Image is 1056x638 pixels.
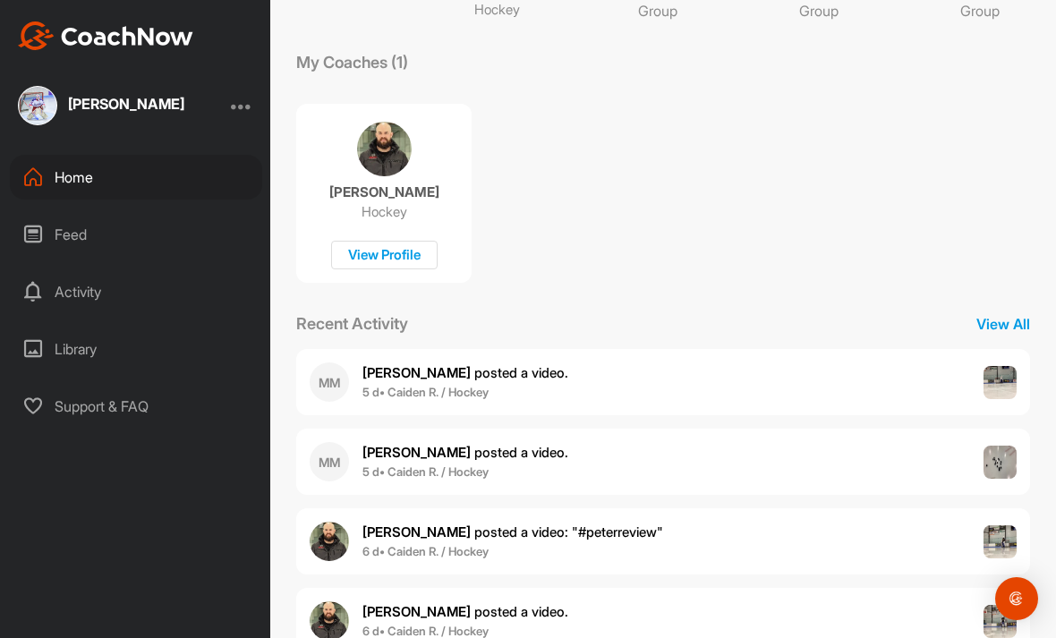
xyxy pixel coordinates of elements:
span: posted a video . [362,444,568,461]
b: 5 d • Caiden R. / Hockey [362,464,489,479]
div: MM [310,442,349,481]
b: [PERSON_NAME] [362,523,471,540]
b: 5 d • Caiden R. / Hockey [362,385,489,399]
div: Home [10,155,262,200]
img: post image [984,366,1018,400]
div: Support & FAQ [10,384,262,429]
span: posted a video : " #peterreview " [362,523,663,540]
p: [PERSON_NAME] [329,183,439,201]
b: [PERSON_NAME] [362,603,471,620]
div: Activity [10,269,262,314]
div: View Profile [331,241,438,270]
p: View All [976,313,1030,335]
span: posted a video . [362,364,568,381]
p: Hockey [362,203,407,221]
img: CoachNow [18,21,193,50]
img: user avatar [310,522,349,561]
span: posted a video . [362,603,568,620]
div: Library [10,327,262,371]
div: [PERSON_NAME] [68,97,184,111]
img: square_288489b595e98d9c637cb8e4d660d73b.jpg [18,86,57,125]
div: Feed [10,212,262,257]
b: 6 d • Caiden R. / Hockey [362,624,489,638]
b: [PERSON_NAME] [362,444,471,461]
b: 6 d • Caiden R. / Hockey [362,544,489,558]
img: post image [984,446,1018,480]
img: coach avatar [357,122,412,176]
img: post image [984,525,1018,559]
b: [PERSON_NAME] [362,364,471,381]
div: Open Intercom Messenger [995,577,1038,620]
p: Recent Activity [296,311,408,336]
p: My Coaches (1) [296,50,408,74]
div: MM [310,362,349,402]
